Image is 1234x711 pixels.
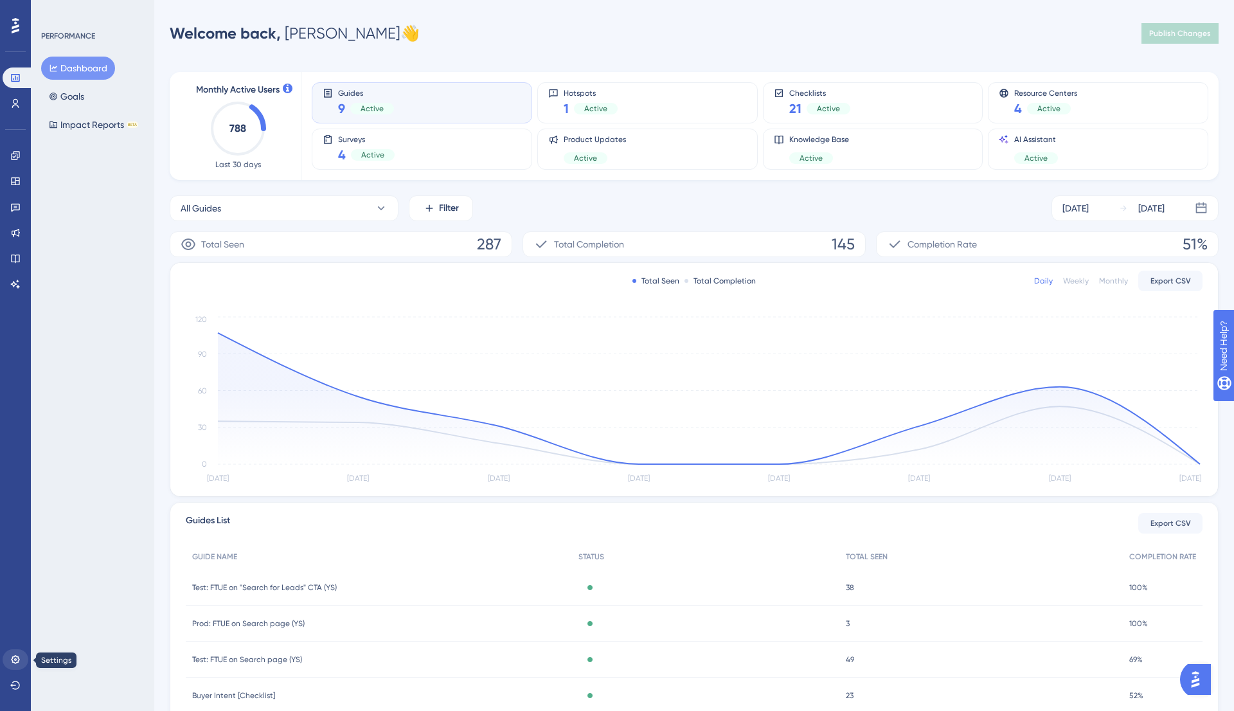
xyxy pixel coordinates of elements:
span: Completion Rate [908,237,977,252]
span: Total Seen [201,237,244,252]
button: Goals [41,85,92,108]
span: Total Completion [554,237,624,252]
span: Guides List [186,513,230,534]
div: Total Seen [632,276,679,286]
span: Active [800,153,823,163]
text: 788 [229,122,246,134]
span: 4 [338,146,346,164]
div: Weekly [1063,276,1089,286]
span: COMPLETION RATE [1129,552,1196,562]
span: Welcome back, [170,24,281,42]
span: Active [574,153,597,163]
div: [PERSON_NAME] 👋 [170,23,420,44]
span: Active [1037,104,1060,114]
span: Need Help? [30,3,80,19]
tspan: [DATE] [1179,474,1201,483]
span: Active [584,104,607,114]
button: Export CSV [1138,513,1203,534]
tspan: [DATE] [207,474,229,483]
span: 4 [1014,100,1022,118]
tspan: 0 [202,460,207,469]
span: Product Updates [564,134,626,145]
div: Total Completion [684,276,756,286]
div: Monthly [1099,276,1128,286]
span: AI Assistant [1014,134,1058,145]
span: 100% [1129,618,1148,629]
span: 21 [789,100,801,118]
span: 3 [846,618,850,629]
span: Publish Changes [1149,28,1211,39]
span: All Guides [181,201,221,216]
span: Prod: FTUE on Search page (YS) [192,618,305,629]
tspan: [DATE] [628,474,650,483]
span: TOTAL SEEN [846,552,888,562]
span: GUIDE NAME [192,552,237,562]
div: BETA [127,122,138,128]
span: Surveys [338,134,395,143]
span: Active [1024,153,1048,163]
span: Export CSV [1150,276,1191,286]
span: 38 [846,582,854,593]
span: STATUS [578,552,604,562]
span: Checklists [789,88,850,97]
tspan: [DATE] [1049,474,1071,483]
tspan: 30 [198,423,207,432]
span: 51% [1183,234,1208,255]
span: 145 [832,234,855,255]
span: 100% [1129,582,1148,593]
tspan: 90 [198,350,207,359]
tspan: 120 [195,315,207,324]
span: 52% [1129,690,1143,701]
button: Publish Changes [1141,23,1219,44]
tspan: [DATE] [488,474,510,483]
span: Test: FTUE on Search page (YS) [192,654,302,665]
tspan: [DATE] [768,474,790,483]
div: Daily [1034,276,1053,286]
tspan: [DATE] [347,474,369,483]
button: Filter [409,195,473,221]
button: Impact ReportsBETA [41,113,146,136]
div: [DATE] [1138,201,1165,216]
span: Export CSV [1150,518,1191,528]
button: Dashboard [41,57,115,80]
span: Active [361,150,384,160]
span: Filter [439,201,459,216]
div: PERFORMANCE [41,31,95,41]
span: 1 [564,100,569,118]
span: Resource Centers [1014,88,1077,97]
span: 23 [846,690,854,701]
button: Export CSV [1138,271,1203,291]
span: Buyer Intent [Checklist] [192,690,275,701]
tspan: [DATE] [908,474,930,483]
tspan: 60 [198,386,207,395]
span: Last 30 days [215,159,261,170]
span: 69% [1129,654,1143,665]
button: All Guides [170,195,398,221]
span: Active [817,104,840,114]
span: Test: FTUE on "Search for Leads" CTA (YS) [192,582,337,593]
span: Monthly Active Users [196,82,280,98]
div: [DATE] [1062,201,1089,216]
span: Guides [338,88,394,97]
span: Hotspots [564,88,618,97]
span: 9 [338,100,345,118]
iframe: UserGuiding AI Assistant Launcher [1180,660,1219,699]
span: 49 [846,654,854,665]
span: Active [361,104,384,114]
span: Knowledge Base [789,134,849,145]
span: 287 [477,234,501,255]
